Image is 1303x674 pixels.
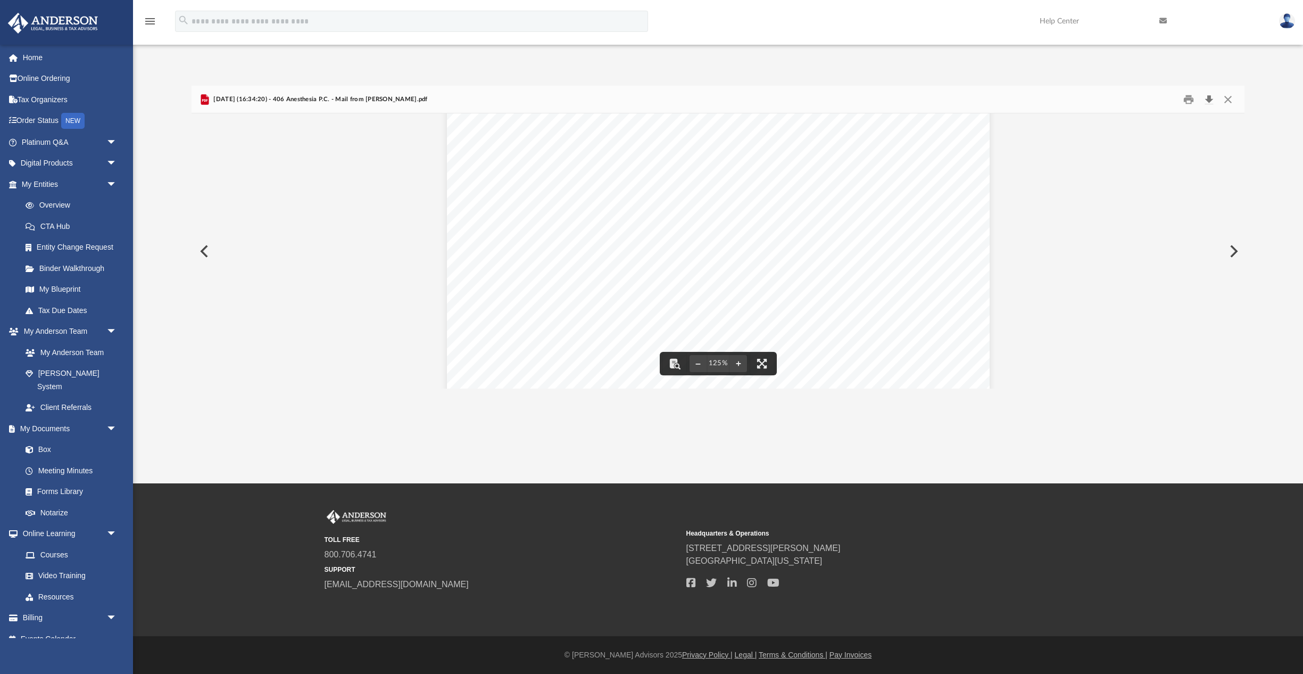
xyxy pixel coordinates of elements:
a: [EMAIL_ADDRESS][DOMAIN_NAME] [325,580,469,589]
a: Video Training [15,565,122,587]
a: Entity Change Request [15,237,133,258]
button: Download [1199,91,1218,108]
a: Pay Invoices [829,651,872,659]
button: Toggle findbar [663,352,686,375]
div: Current zoom level [707,360,730,367]
a: Terms & Conditions | [759,651,827,659]
a: Online Learningarrow_drop_down [7,523,128,545]
button: Previous File [192,236,215,266]
a: My Documentsarrow_drop_down [7,418,128,439]
img: Anderson Advisors Platinum Portal [325,510,388,524]
a: Tax Due Dates [15,300,133,321]
button: Next File [1221,236,1244,266]
a: Privacy Policy | [682,651,733,659]
a: 800.706.4741 [325,550,377,559]
small: SUPPORT [325,565,679,574]
small: TOLL FREE [325,535,679,545]
button: Zoom in [730,352,747,375]
a: Notarize [15,502,128,523]
a: Client Referrals [15,397,128,418]
button: Zoom out [690,352,707,375]
span: arrow_drop_down [106,174,128,195]
i: search [178,14,189,26]
div: NEW [61,113,85,129]
a: Platinum Q&Aarrow_drop_down [7,131,133,153]
a: Legal | [735,651,757,659]
button: Close [1218,91,1238,108]
a: [PERSON_NAME] System [15,363,128,397]
a: Billingarrow_drop_down [7,607,133,629]
a: Resources [15,586,128,607]
a: Meeting Minutes [15,460,128,481]
span: arrow_drop_down [106,607,128,629]
div: File preview [192,113,1244,388]
a: Courses [15,544,128,565]
i: menu [144,15,156,28]
span: arrow_drop_down [106,153,128,175]
span: arrow_drop_down [106,321,128,343]
a: My Entitiesarrow_drop_down [7,174,133,195]
a: Overview [15,195,133,216]
span: arrow_drop_down [106,131,128,153]
span: [DATE] (16:34:20) - 406 Anesthesia P.C. - Mail from [PERSON_NAME].pdf [211,95,428,104]
div: Preview [192,86,1244,389]
a: Forms Library [15,481,122,503]
a: My Blueprint [15,279,128,300]
div: © [PERSON_NAME] Advisors 2025 [133,650,1303,661]
a: My Anderson Team [15,342,122,363]
a: Events Calendar [7,628,133,650]
a: My Anderson Teamarrow_drop_down [7,321,128,342]
a: CTA Hub [15,216,133,237]
button: Enter fullscreen [750,352,774,375]
a: Home [7,47,133,68]
a: [STREET_ADDRESS][PERSON_NAME] [686,544,841,553]
a: Binder Walkthrough [15,258,133,279]
span: arrow_drop_down [106,523,128,545]
a: Tax Organizers [7,89,133,110]
button: Print [1178,91,1200,108]
a: menu [144,20,156,28]
div: Document Viewer [192,113,1244,388]
img: User Pic [1279,13,1295,29]
a: Box [15,439,122,461]
a: Online Ordering [7,68,133,89]
small: Headquarters & Operations [686,529,1041,538]
span: arrow_drop_down [106,418,128,440]
a: [GEOGRAPHIC_DATA][US_STATE] [686,556,823,565]
a: Digital Productsarrow_drop_down [7,153,133,174]
a: Order StatusNEW [7,110,133,132]
img: Anderson Advisors Platinum Portal [5,13,101,34]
